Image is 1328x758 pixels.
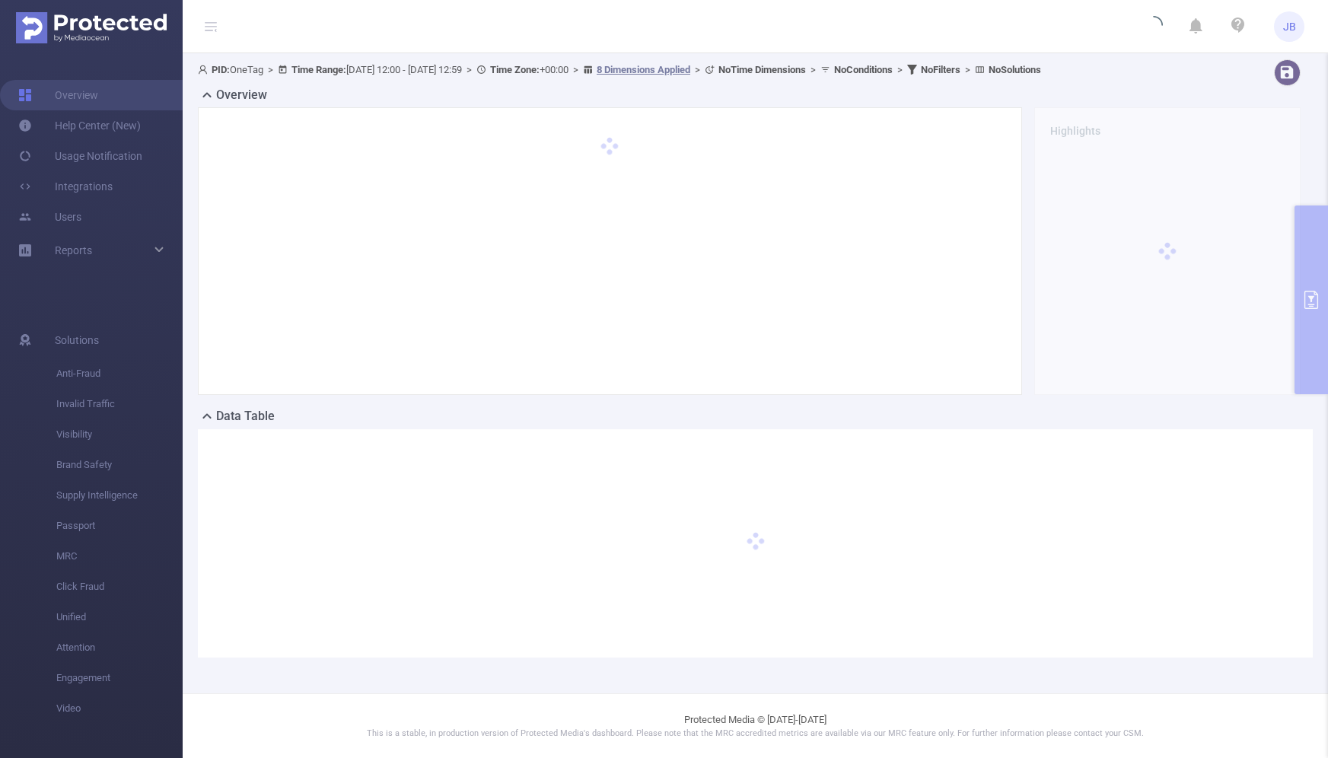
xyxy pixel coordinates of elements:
[56,419,183,450] span: Visibility
[56,389,183,419] span: Invalid Traffic
[989,64,1041,75] b: No Solutions
[18,80,98,110] a: Overview
[198,64,1041,75] span: OneTag [DATE] 12:00 - [DATE] 12:59 +00:00
[597,64,690,75] u: 8 Dimensions Applied
[18,110,141,141] a: Help Center (New)
[56,511,183,541] span: Passport
[221,728,1290,740] p: This is a stable, in production version of Protected Media's dashboard. Please note that the MRC ...
[56,602,183,632] span: Unified
[18,171,113,202] a: Integrations
[921,64,960,75] b: No Filters
[216,407,275,425] h2: Data Table
[18,141,142,171] a: Usage Notification
[198,65,212,75] i: icon: user
[56,480,183,511] span: Supply Intelligence
[568,64,583,75] span: >
[183,693,1328,758] footer: Protected Media © [DATE]-[DATE]
[212,64,230,75] b: PID:
[56,663,183,693] span: Engagement
[56,450,183,480] span: Brand Safety
[56,358,183,389] span: Anti-Fraud
[16,12,167,43] img: Protected Media
[55,235,92,266] a: Reports
[291,64,346,75] b: Time Range:
[834,64,893,75] b: No Conditions
[1283,11,1296,42] span: JB
[56,693,183,724] span: Video
[960,64,975,75] span: >
[56,632,183,663] span: Attention
[216,86,267,104] h2: Overview
[56,572,183,602] span: Click Fraud
[490,64,540,75] b: Time Zone:
[893,64,907,75] span: >
[55,325,99,355] span: Solutions
[18,202,81,232] a: Users
[263,64,278,75] span: >
[690,64,705,75] span: >
[56,541,183,572] span: MRC
[1145,16,1163,37] i: icon: loading
[462,64,476,75] span: >
[718,64,806,75] b: No Time Dimensions
[806,64,820,75] span: >
[55,244,92,256] span: Reports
